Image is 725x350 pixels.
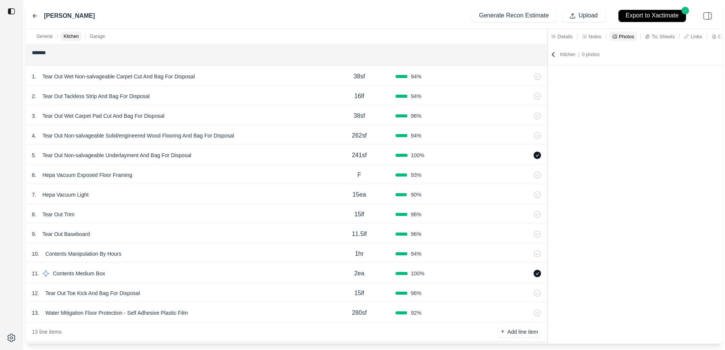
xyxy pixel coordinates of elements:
[626,11,679,20] p: Export to Xactimate
[575,52,582,57] span: |
[42,288,143,298] p: Tear Out Toe Kick And Bag For Disposal
[32,328,62,336] p: 13 line items
[32,289,39,297] p: 12 .
[32,191,36,198] p: 7 .
[411,191,421,198] span: 90 %
[39,111,168,121] p: Tear Out Wet Carpet Pad Cut And Bag For Disposal
[32,309,39,317] p: 13 .
[36,33,53,39] p: General
[32,73,36,80] p: 1 .
[411,132,421,139] span: 94 %
[699,8,716,24] img: right-panel.svg
[355,289,364,298] p: 15lf
[619,33,634,40] p: Photos
[411,152,424,159] span: 100 %
[411,73,421,80] span: 94 %
[355,249,364,258] p: 1hr
[352,131,367,140] p: 262sf
[353,190,366,199] p: 15ea
[39,229,93,239] p: Tear Out Baseboard
[50,268,108,279] p: Contents Medium Box
[498,327,541,337] button: +Add line item
[352,308,367,317] p: 280sf
[355,210,364,219] p: 15lf
[562,10,605,22] button: Upload
[90,33,105,39] p: Garage
[44,11,95,20] label: [PERSON_NAME]
[32,132,36,139] p: 4 .
[651,33,675,40] p: Tic Sheets
[32,250,39,258] p: 10 .
[32,112,36,120] p: 3 .
[42,308,191,318] p: Water Mitigation Floor Protection - Self Adhesive Plastic Film
[611,6,693,25] button: Export to Xactimate
[411,289,421,297] span: 96 %
[411,250,421,258] span: 94 %
[32,152,36,159] p: 5 .
[353,111,365,120] p: 38sf
[557,33,573,40] p: Details
[32,171,36,179] p: 6 .
[411,211,421,218] span: 96 %
[411,309,421,317] span: 92 %
[411,230,421,238] span: 96 %
[39,189,92,200] p: Hepa Vacuum Light
[39,209,78,220] p: Tear Out Trim
[352,230,367,239] p: 11.5lf
[8,8,15,15] img: toggle sidebar
[579,11,598,20] p: Upload
[39,170,135,180] p: Hepa Vacuum Exposed Floor Framing
[411,92,421,100] span: 94 %
[39,130,237,141] p: Tear Out Non-salvageable Solid/engineered Wood Flooring And Bag For Disposal
[358,170,361,180] p: F
[588,33,601,40] p: Notes
[560,52,599,58] p: Kitchen
[501,327,504,336] p: +
[39,71,198,82] p: Tear Out Wet Non-salvageable Carpet Cut And Bag For Disposal
[472,10,556,22] button: Generate Recon Estimate
[39,150,195,161] p: Tear Out Non-salvageable Underlayment And Bag For Disposal
[42,248,124,259] p: Contents Manipulation By Hours
[507,328,538,336] p: Add line item
[354,269,364,278] p: 2ea
[353,72,365,81] p: 38sf
[39,91,153,102] p: Tear Out Tackless Strip And Bag For Disposal
[618,10,686,22] button: Export to Xactimate
[355,92,364,101] p: 16lf
[32,270,39,277] p: 11 .
[411,112,421,120] span: 96 %
[32,92,36,100] p: 2 .
[690,33,702,40] p: Links
[479,11,549,20] p: Generate Recon Estimate
[411,270,424,277] span: 100 %
[32,211,36,218] p: 8 .
[352,151,367,160] p: 241sf
[32,230,36,238] p: 9 .
[411,171,421,179] span: 93 %
[582,52,599,57] span: 0 photos
[64,33,79,39] p: Kitchen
